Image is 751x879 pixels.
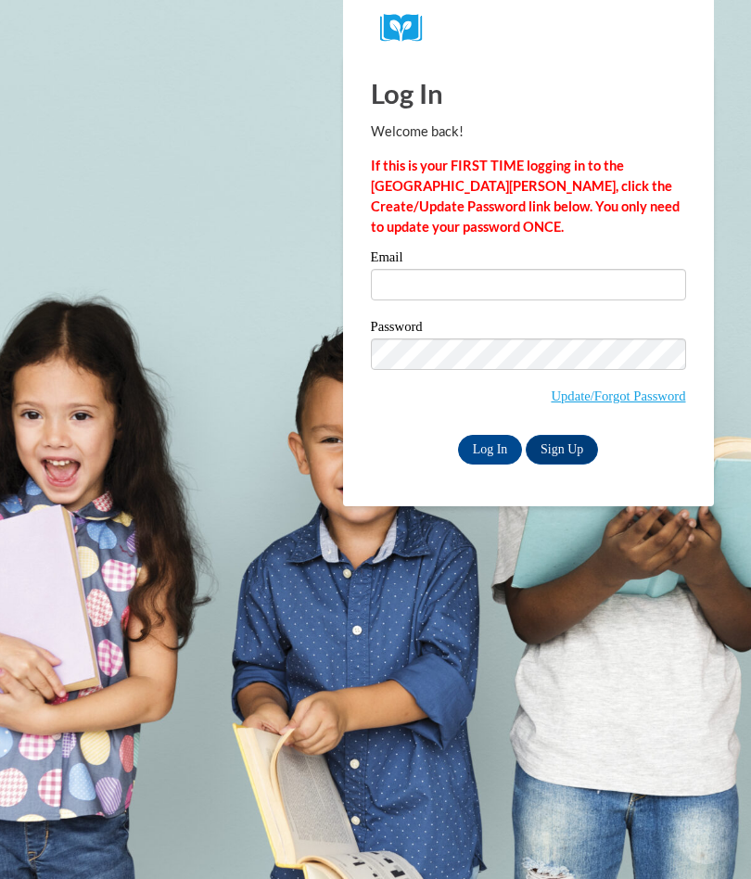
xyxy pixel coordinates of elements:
[380,14,677,43] a: COX Campus
[371,74,686,112] h1: Log In
[371,320,686,338] label: Password
[551,389,685,403] a: Update/Forgot Password
[677,805,736,864] iframe: Button to launch messaging window
[526,435,598,465] a: Sign Up
[371,250,686,269] label: Email
[380,14,436,43] img: Logo brand
[371,121,686,142] p: Welcome back!
[458,435,523,465] input: Log In
[371,158,680,235] strong: If this is your FIRST TIME logging in to the [GEOGRAPHIC_DATA][PERSON_NAME], click the Create/Upd...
